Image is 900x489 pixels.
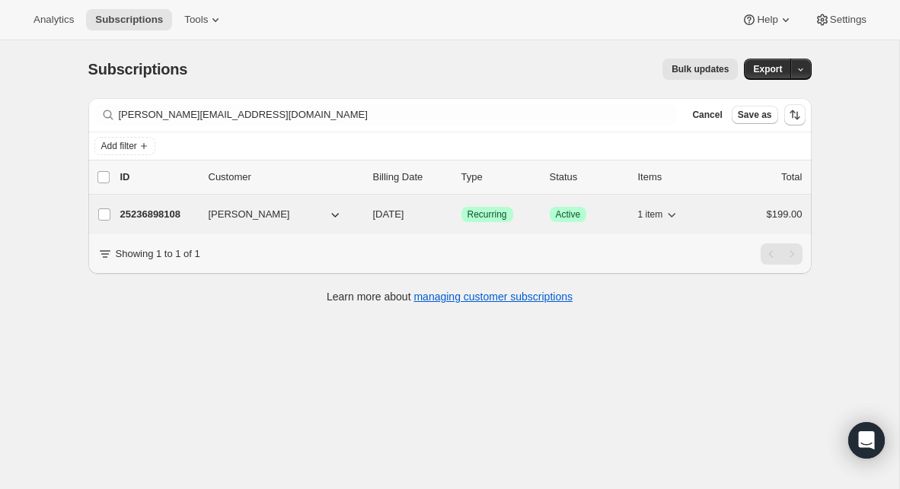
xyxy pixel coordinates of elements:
span: Export [753,63,782,75]
span: [DATE] [373,208,404,220]
div: Type [461,170,538,185]
span: [PERSON_NAME] [209,207,290,222]
p: Showing 1 to 1 of 1 [116,246,200,262]
div: Open Intercom Messenger [848,422,885,459]
p: Status [550,170,626,185]
span: Add filter [101,140,137,152]
span: Subscriptions [95,14,163,26]
span: Save as [738,109,772,121]
p: Customer [209,170,361,185]
button: Save as [732,106,778,124]
button: Cancel [686,106,728,124]
button: 1 item [638,204,680,225]
input: Filter subscribers [119,104,678,125]
span: Bulk updates [672,63,729,75]
span: Tools [184,14,208,26]
button: Subscriptions [86,9,172,30]
button: Settings [806,9,876,30]
button: [PERSON_NAME] [199,202,352,227]
button: Help [732,9,802,30]
span: Analytics [34,14,74,26]
button: Bulk updates [662,59,738,80]
button: Analytics [24,9,83,30]
div: IDCustomerBilling DateTypeStatusItemsTotal [120,170,803,185]
p: Total [781,170,802,185]
span: Help [757,14,777,26]
button: Tools [175,9,232,30]
p: Billing Date [373,170,449,185]
nav: Pagination [761,243,803,265]
button: Add filter [94,137,155,155]
a: managing customer subscriptions [413,291,573,303]
button: Sort the results [784,104,806,125]
span: Cancel [692,109,722,121]
span: Active [556,208,581,221]
span: Subscriptions [88,61,188,78]
span: Recurring [468,208,507,221]
div: Items [638,170,714,185]
p: Learn more about [327,289,573,304]
div: 25236898108[PERSON_NAME][DATE]SuccessRecurringSuccessActive1 item$199.00 [120,204,803,225]
button: Export [744,59,791,80]
span: 1 item [638,208,663,221]
p: ID [120,170,196,185]
p: 25236898108 [120,207,196,222]
span: Settings [830,14,866,26]
span: $199.00 [767,208,803,220]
